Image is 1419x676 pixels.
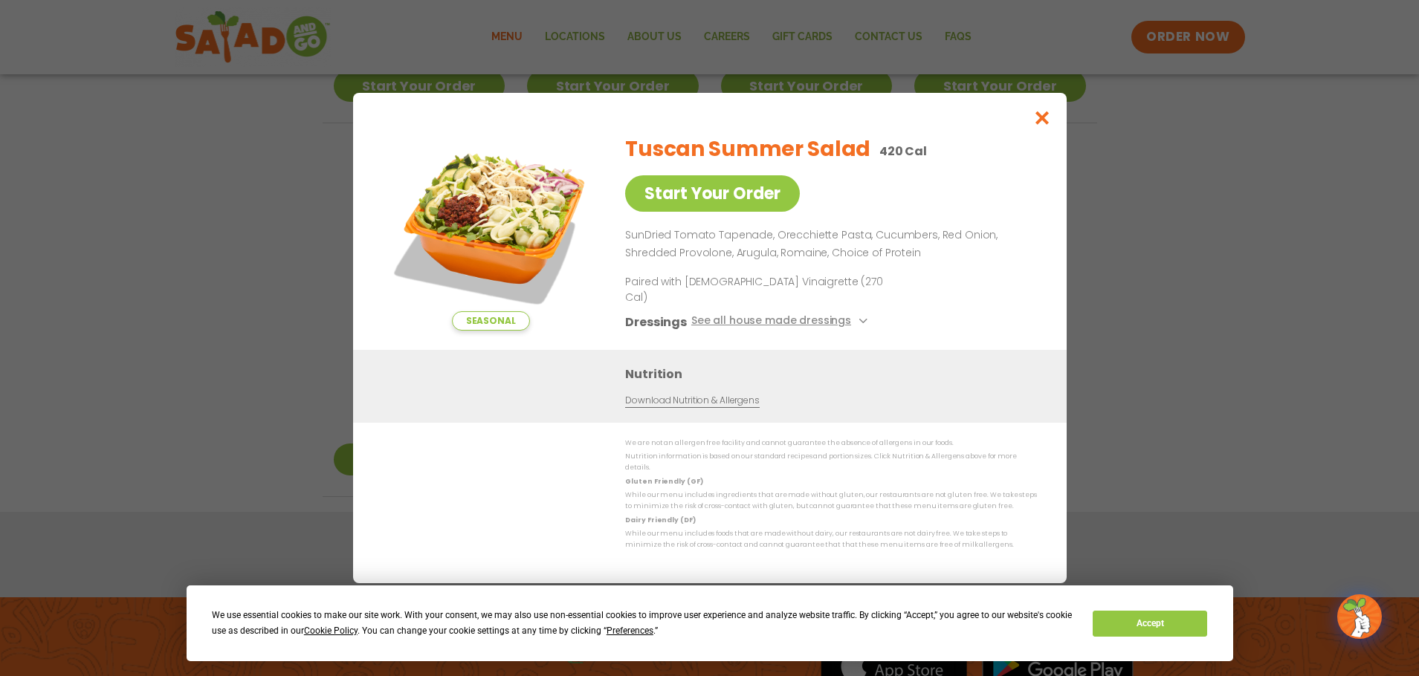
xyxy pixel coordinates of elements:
[625,516,695,524] strong: Dairy Friendly (DF)
[625,528,1037,551] p: While our menu includes foods that are made without dairy, our restaurants are not dairy free. We...
[625,313,687,331] h3: Dressings
[1018,93,1066,143] button: Close modal
[625,274,900,305] p: Paired with [DEMOGRAPHIC_DATA] Vinaigrette (270 Cal)
[1093,611,1207,637] button: Accept
[625,365,1044,383] h3: Nutrition
[691,313,871,331] button: See all house made dressings
[387,123,595,331] img: Featured product photo for Tuscan Summer Salad
[625,438,1037,449] p: We are not an allergen free facility and cannot guarantee the absence of allergens in our foods.
[625,134,870,165] h2: Tuscan Summer Salad
[625,451,1037,474] p: Nutrition information is based on our standard recipes and portion sizes. Click Nutrition & Aller...
[625,394,759,408] a: Download Nutrition & Allergens
[187,585,1233,661] div: Cookie Consent Prompt
[879,142,927,160] p: 420 Cal
[1339,596,1380,637] img: wpChatIcon
[607,625,653,636] span: Preferences
[451,311,529,331] span: Seasonal
[304,625,358,636] span: Cookie Policy
[212,608,1075,639] div: We use essential cookies to make our site work. With your consent, we may also use non-essential ...
[625,477,702,486] strong: Gluten Friendly (GF)
[625,227,1031,262] p: SunDried Tomato Tapenade, Orecchiette Pasta, Cucumbers, Red Onion, Shredded Provolone, Arugula, R...
[625,175,800,212] a: Start Your Order
[625,490,1037,513] p: While our menu includes ingredients that are made without gluten, our restaurants are not gluten ...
